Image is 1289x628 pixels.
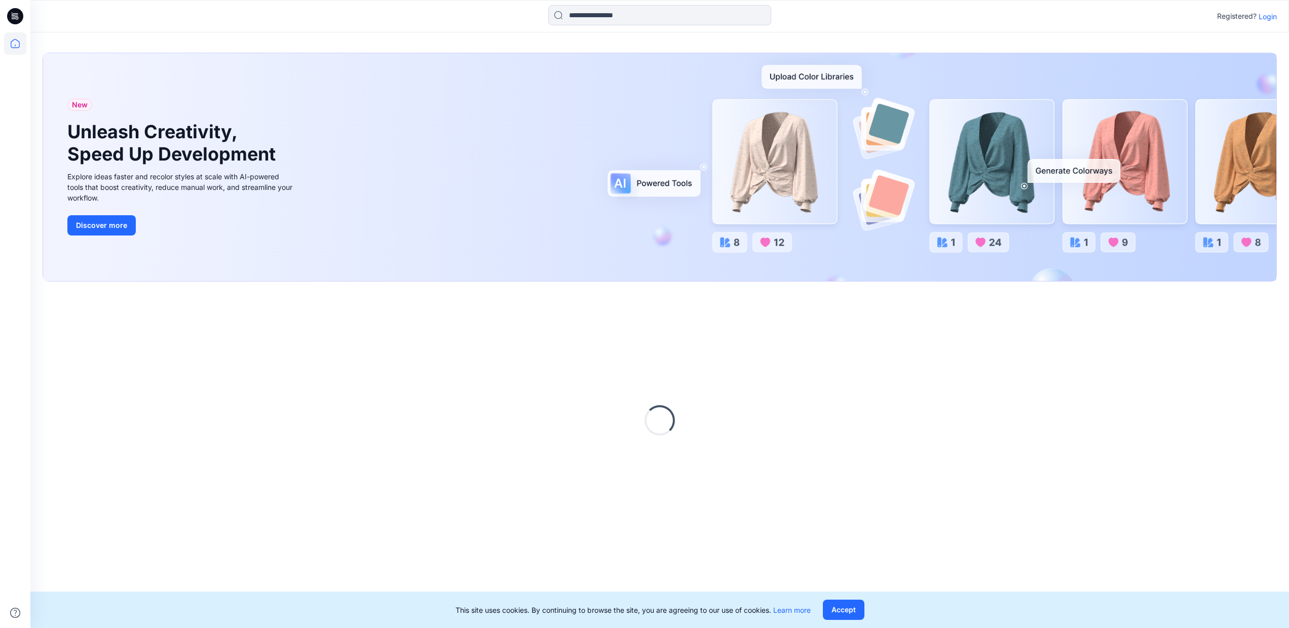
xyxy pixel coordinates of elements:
[823,600,864,620] button: Accept
[67,171,295,203] div: Explore ideas faster and recolor styles at scale with AI-powered tools that boost creativity, red...
[1217,10,1257,22] p: Registered?
[456,605,811,615] p: This site uses cookies. By continuing to browse the site, you are agreeing to our use of cookies.
[1259,11,1277,22] p: Login
[67,215,136,235] button: Discover more
[72,99,88,111] span: New
[67,121,280,165] h1: Unleash Creativity, Speed Up Development
[773,606,811,614] a: Learn more
[67,215,295,235] a: Discover more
